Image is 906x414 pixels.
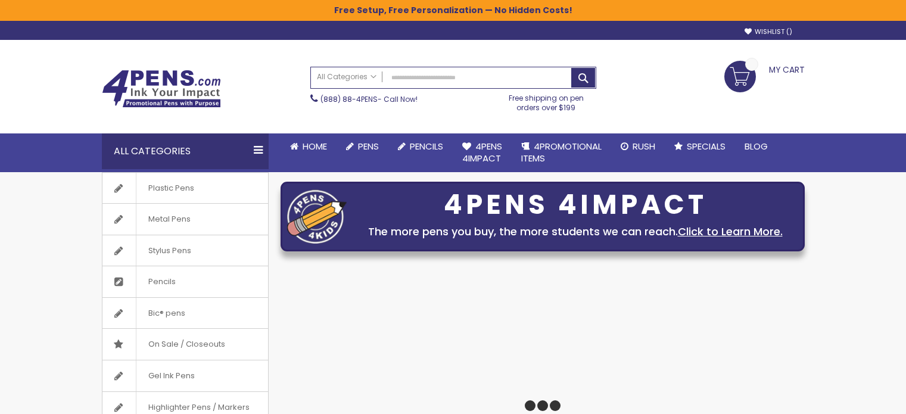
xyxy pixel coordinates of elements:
[102,298,268,329] a: Bic® pens
[320,94,378,104] a: (888) 88-4PENS
[337,133,388,160] a: Pens
[317,72,376,82] span: All Categories
[358,140,379,152] span: Pens
[102,360,268,391] a: Gel Ink Pens
[136,173,206,204] span: Plastic Pens
[353,192,798,217] div: 4PENS 4IMPACT
[735,133,777,160] a: Blog
[320,94,418,104] span: - Call Now!
[136,266,188,297] span: Pencils
[281,133,337,160] a: Home
[410,140,443,152] span: Pencils
[102,173,268,204] a: Plastic Pens
[102,70,221,108] img: 4Pens Custom Pens and Promotional Products
[136,329,237,360] span: On Sale / Closeouts
[136,360,207,391] span: Gel Ink Pens
[512,133,611,172] a: 4PROMOTIONALITEMS
[745,140,768,152] span: Blog
[521,140,602,164] span: 4PROMOTIONAL ITEMS
[678,224,783,239] a: Click to Learn More.
[453,133,512,172] a: 4Pens4impact
[102,133,269,169] div: All Categories
[687,140,726,152] span: Specials
[287,189,347,244] img: four_pen_logo.png
[665,133,735,160] a: Specials
[102,204,268,235] a: Metal Pens
[136,298,197,329] span: Bic® pens
[462,140,502,164] span: 4Pens 4impact
[102,329,268,360] a: On Sale / Closeouts
[745,27,792,36] a: Wishlist
[388,133,453,160] a: Pencils
[102,235,268,266] a: Stylus Pens
[102,266,268,297] a: Pencils
[611,133,665,160] a: Rush
[311,67,382,87] a: All Categories
[353,223,798,240] div: The more pens you buy, the more students we can reach.
[136,235,203,266] span: Stylus Pens
[633,140,655,152] span: Rush
[136,204,203,235] span: Metal Pens
[496,89,596,113] div: Free shipping on pen orders over $199
[303,140,327,152] span: Home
